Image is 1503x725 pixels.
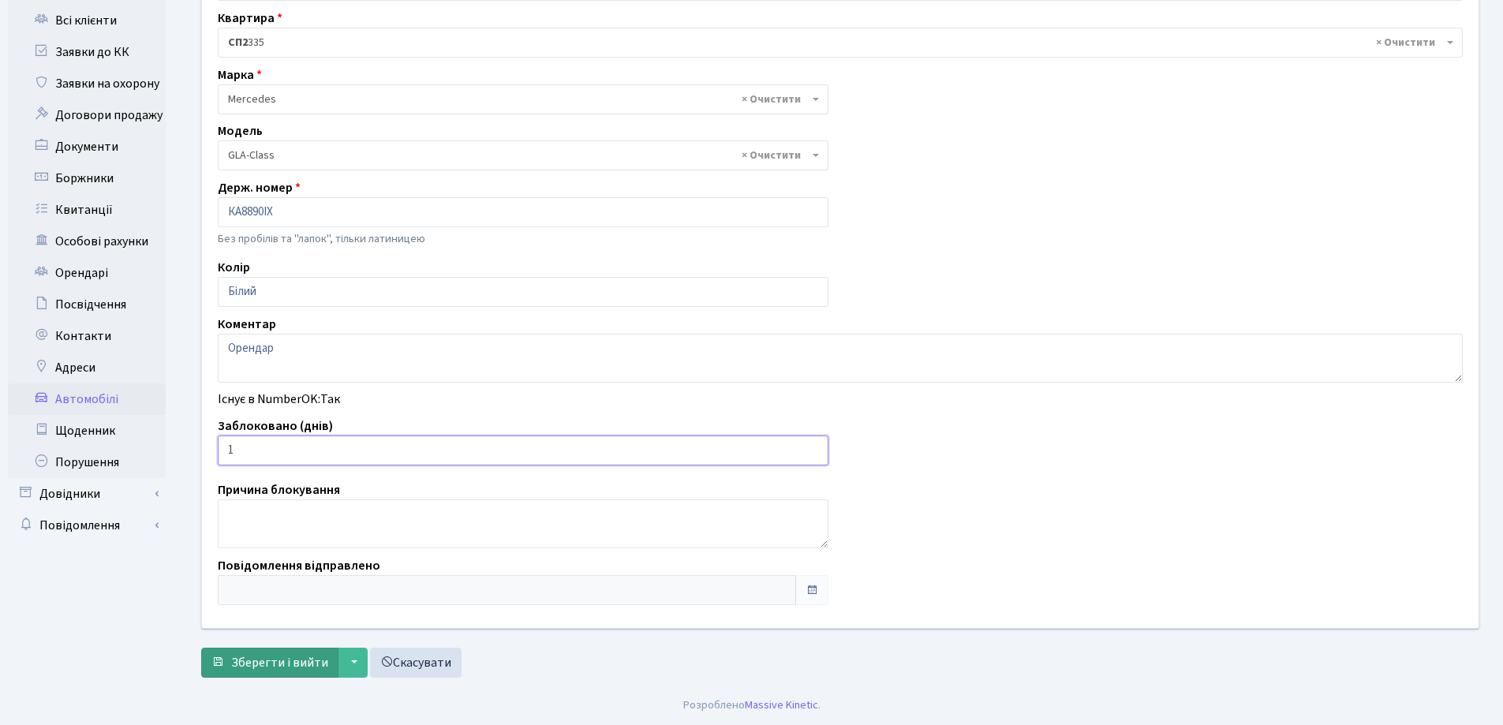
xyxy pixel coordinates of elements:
a: Всі клієнти [8,5,166,36]
div: Існує в NumberOK: [206,390,1475,409]
label: Держ. номер [218,178,301,197]
b: СП2 [228,35,248,50]
label: Модель [218,121,263,140]
a: Орендарі [8,257,166,289]
a: Довідники [8,478,166,510]
span: GLA-Class [228,148,809,163]
a: Контакти [8,320,166,352]
label: Коментар [218,315,276,334]
a: Адреси [8,352,166,383]
span: Mercedes [228,92,809,107]
label: Колір [218,258,250,277]
a: Особові рахунки [8,226,166,257]
a: Квитанції [8,194,166,226]
p: Без пробілів та "лапок", тільки латиницею [218,230,828,248]
span: <b>СП2</b>&nbsp;&nbsp;&nbsp;335 [218,28,1463,58]
label: Заблоковано (днів) [218,417,333,435]
span: Так [320,391,340,408]
a: Договори продажу [8,99,166,131]
span: Видалити всі елементи [1376,35,1435,50]
a: Заявки до КК [8,36,166,68]
button: Зберегти і вийти [201,648,338,678]
a: Скасувати [370,648,462,678]
a: Боржники [8,163,166,194]
span: Видалити всі елементи [742,148,801,163]
div: Розроблено . [683,697,821,714]
textarea: Орендар [218,334,1463,383]
a: Порушення [8,447,166,478]
span: <b>СП2</b>&nbsp;&nbsp;&nbsp;335 [228,35,1443,50]
a: Щоденник [8,415,166,447]
span: Зберегти і вийти [231,654,328,671]
label: Повідомлення відправлено [218,556,380,575]
span: Mercedes [218,84,828,114]
a: Повідомлення [8,510,166,541]
a: Заявки на охорону [8,68,166,99]
a: Автомобілі [8,383,166,415]
span: Видалити всі елементи [742,92,801,107]
label: Причина блокування [218,480,340,499]
a: Посвідчення [8,289,166,320]
label: Марка [218,65,262,84]
span: GLA-Class [218,140,828,170]
a: Документи [8,131,166,163]
a: Massive Kinetic [745,697,818,713]
label: Квартира [218,9,282,28]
